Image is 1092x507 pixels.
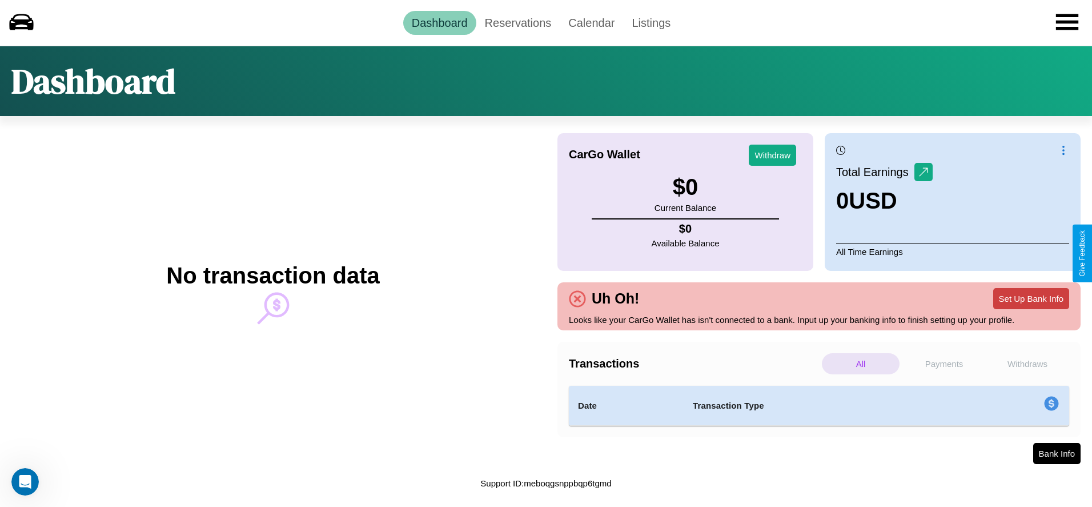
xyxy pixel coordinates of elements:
[836,162,914,182] p: Total Earnings
[652,235,720,251] p: Available Balance
[480,476,611,491] p: Support ID: meboqgsnppbqp6tgmd
[1033,443,1081,464] button: Bank Info
[166,263,379,289] h2: No transaction data
[993,288,1069,309] button: Set Up Bank Info
[578,399,675,413] h4: Date
[693,399,951,413] h4: Transaction Type
[403,11,476,35] a: Dashboard
[652,222,720,235] h4: $ 0
[1078,230,1086,277] div: Give Feedback
[476,11,560,35] a: Reservations
[569,386,1069,426] table: simple table
[586,290,645,307] h4: Uh Oh!
[560,11,623,35] a: Calendar
[836,243,1069,260] p: All Time Earnings
[623,11,679,35] a: Listings
[989,353,1066,374] p: Withdraws
[569,357,819,370] h4: Transactions
[655,174,716,200] h3: $ 0
[749,145,796,166] button: Withdraw
[905,353,983,374] p: Payments
[569,148,640,161] h4: CarGo Wallet
[11,58,175,105] h1: Dashboard
[655,200,716,215] p: Current Balance
[836,188,933,214] h3: 0 USD
[822,353,900,374] p: All
[569,312,1069,328] p: Looks like your CarGo Wallet has isn't connected to a bank. Input up your banking info to finish ...
[11,468,39,496] iframe: Intercom live chat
